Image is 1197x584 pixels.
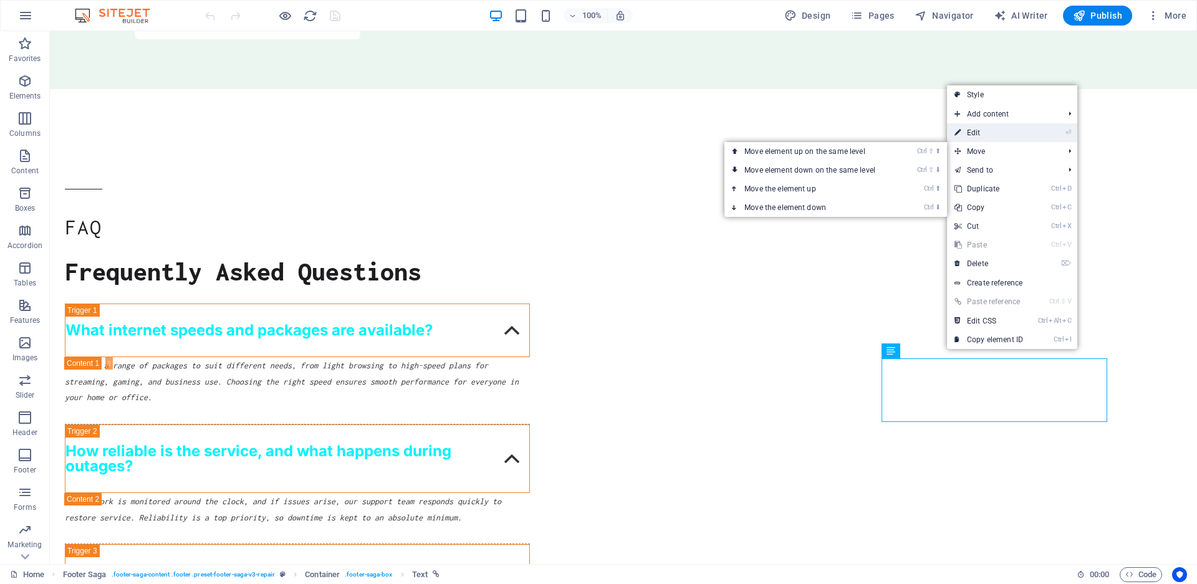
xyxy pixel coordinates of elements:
[63,567,440,582] nav: breadcrumb
[1060,297,1066,305] i: ⇧
[924,184,934,193] i: Ctrl
[1051,184,1061,193] i: Ctrl
[947,105,1059,123] span: Add content
[989,6,1053,26] button: AI Writer
[1147,9,1186,22] span: More
[928,147,934,155] i: ⇧
[1062,241,1071,249] i: V
[994,9,1048,22] span: AI Writer
[14,465,36,475] p: Footer
[779,6,836,26] div: Design (Ctrl+Alt+Y)
[947,198,1031,217] a: CtrlCCopy
[935,147,941,155] i: ⬆
[1067,297,1071,305] i: V
[779,6,836,26] button: Design
[947,180,1031,198] a: CtrlDDuplicate
[935,166,941,174] i: ⬇
[928,166,934,174] i: ⇧
[924,203,934,211] i: Ctrl
[1062,317,1071,325] i: C
[1062,203,1071,211] i: C
[917,147,927,155] i: Ctrl
[947,85,1077,104] a: Style
[14,278,36,288] p: Tables
[947,217,1031,236] a: CtrlXCut
[14,502,36,512] p: Forms
[935,203,941,211] i: ⬇
[1061,259,1071,267] i: ⌦
[564,8,608,23] button: 100%
[947,236,1031,254] a: CtrlVPaste
[1062,184,1071,193] i: D
[1172,567,1187,582] button: Usercentrics
[72,8,165,23] img: Editor Logo
[1051,203,1061,211] i: Ctrl
[947,312,1031,330] a: CtrlAltCEdit CSS
[910,6,979,26] button: Navigator
[1049,297,1059,305] i: Ctrl
[845,6,899,26] button: Pages
[1038,317,1048,325] i: Ctrl
[10,567,44,582] a: Click to cancel selection. Double-click to open Pages
[12,353,38,363] p: Images
[412,567,428,582] span: Click to select. Double-click to edit
[850,9,894,22] span: Pages
[917,166,927,174] i: Ctrl
[345,567,393,582] span: . footer-saga-box
[16,390,35,400] p: Slider
[280,571,286,578] i: This element is a customizable preset
[915,9,974,22] span: Navigator
[1120,567,1162,582] button: Code
[1065,128,1071,136] i: ⏎
[947,330,1031,349] a: CtrlICopy element ID
[1049,317,1061,325] i: Alt
[1142,6,1191,26] button: More
[947,254,1031,273] a: ⌦Delete
[724,142,900,161] a: Ctrl⇧⬆Move element up on the same level
[1062,222,1071,230] i: X
[277,8,292,23] button: Click here to leave preview mode and continue editing
[1051,241,1061,249] i: Ctrl
[1073,9,1122,22] span: Publish
[784,9,831,22] span: Design
[1051,222,1061,230] i: Ctrl
[9,128,41,138] p: Columns
[9,54,41,64] p: Favorites
[433,571,440,578] i: This element is linked
[947,142,1059,161] span: Move
[724,161,900,180] a: Ctrl⇧⬇Move element down on the same level
[947,292,1031,311] a: Ctrl⇧VPaste reference
[9,91,41,101] p: Elements
[724,180,900,198] a: Ctrl⬆Move the element up
[112,567,275,582] span: . footer-saga-content .footer .preset-footer-saga-v3-repair
[935,184,941,193] i: ⬆
[305,567,340,582] span: Click to select. Double-click to edit
[11,166,39,176] p: Content
[303,9,317,23] i: Reload page
[947,274,1077,292] a: Create reference
[615,10,626,21] i: On resize automatically adjust zoom level to fit chosen device.
[302,8,317,23] button: reload
[947,123,1031,142] a: ⏎Edit
[63,567,107,582] span: Click to select. Double-click to edit
[582,8,602,23] h6: 100%
[1098,570,1100,579] span: :
[12,428,37,438] p: Header
[7,540,42,550] p: Marketing
[1063,6,1132,26] button: Publish
[1125,567,1156,582] span: Code
[1054,335,1064,343] i: Ctrl
[10,315,40,325] p: Features
[7,241,42,251] p: Accordion
[15,203,36,213] p: Boxes
[1077,567,1110,582] h6: Session time
[1065,335,1071,343] i: I
[724,198,900,217] a: Ctrl⬇Move the element down
[947,161,1059,180] a: Send to
[1090,567,1109,582] span: 00 00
